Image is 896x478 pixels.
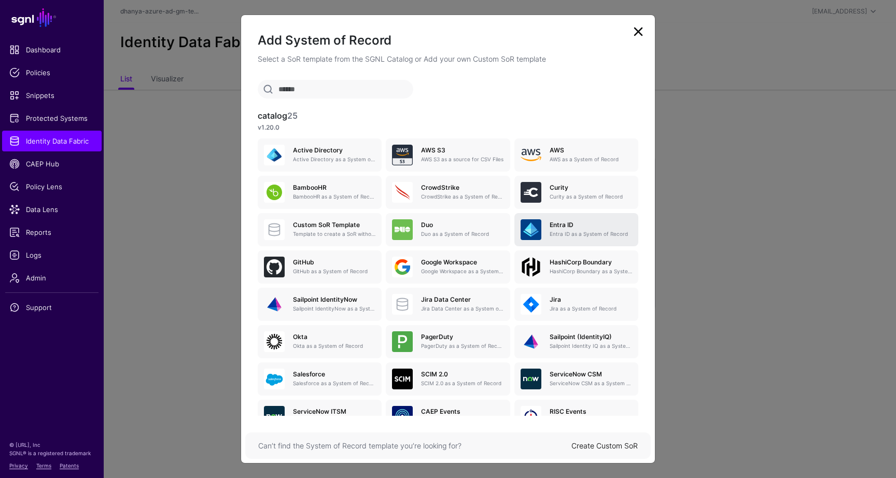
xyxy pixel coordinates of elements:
img: svg+xml;base64,PHN2ZyB3aWR0aD0iNjQiIGhlaWdodD0iNjQiIHZpZXdCb3g9IjAgMCA2NCA2NCIgZmlsbD0ibm9uZSIgeG... [521,182,541,203]
a: Custom SoR TemplateTemplate to create a SoR without any entities, attributes or relationships. On... [258,213,382,246]
p: Google Workspace as a System of Record [421,268,503,275]
img: svg+xml;base64,PHN2ZyB3aWR0aD0iNjQiIGhlaWdodD0iNjQiIHZpZXdCb3g9IjAgMCA2NCA2NCIgZmlsbD0ibm9uZSIgeG... [521,219,541,240]
p: AWS as a System of Record [550,156,632,163]
p: Active Directory as a System of Record [293,156,375,163]
h5: CrowdStrike [421,184,503,191]
h5: Sailpoint IdentityNow [293,296,375,303]
p: SCIM 2.0 as a System of Record [421,379,503,387]
img: svg+xml;base64,PHN2ZyB3aWR0aD0iNjQiIGhlaWdodD0iNjQiIHZpZXdCb3g9IjAgMCA2NCA2NCIgZmlsbD0ibm9uZSIgeG... [392,182,413,203]
img: svg+xml;base64,PHN2ZyB3aWR0aD0iNjQiIGhlaWdodD0iNjQiIHZpZXdCb3g9IjAgMCA2NCA2NCIgZmlsbD0ibm9uZSIgeG... [521,331,541,352]
img: svg+xml;base64,PHN2ZyB3aWR0aD0iNjQiIGhlaWdodD0iNjQiIHZpZXdCb3g9IjAgMCA2NCA2NCIgZmlsbD0ibm9uZSIgeG... [392,331,413,352]
h5: Google Workspace [421,259,503,266]
img: svg+xml;base64,PHN2ZyB3aWR0aD0iNjQiIGhlaWdodD0iNjQiIHZpZXdCb3g9IjAgMCA2NCA2NCIgZmlsbD0ibm9uZSIgeG... [264,182,285,203]
img: svg+xml;base64,PHN2ZyB3aWR0aD0iNjQiIGhlaWdodD0iNjQiIHZpZXdCb3g9IjAgMCA2NCA2NCIgZmlsbD0ibm9uZSIgeG... [521,369,541,389]
h5: RISC Events [550,408,632,415]
h5: Curity [550,184,632,191]
img: svg+xml;base64,PHN2ZyB3aWR0aD0iNjQiIGhlaWdodD0iNjQiIHZpZXdCb3g9IjAgMCA2NCA2NCIgZmlsbD0ibm9uZSIgeG... [392,145,413,165]
strong: v1.20.0 [258,123,279,131]
img: svg+xml;base64,PHN2ZyB3aWR0aD0iNjQiIGhlaWdodD0iNjQiIHZpZXdCb3g9IjAgMCA2NCA2NCIgZmlsbD0ibm9uZSIgeG... [521,294,541,315]
a: AWSAWS as a System of Record [514,138,638,172]
img: svg+xml;base64,PHN2ZyB3aWR0aD0iNjQiIGhlaWdodD0iNjQiIHZpZXdCb3g9IjAgMCA2NCA2NCIgZmlsbD0ibm9uZSIgeG... [392,257,413,277]
p: AWS S3 as a source for CSV Files [421,156,503,163]
h5: AWS [550,147,632,154]
p: Jira as a System of Record [550,305,632,313]
p: Entra ID as a System of Record [550,230,632,238]
h5: ServiceNow CSM [550,371,632,378]
img: svg+xml;base64,PHN2ZyB3aWR0aD0iNjQiIGhlaWdodD0iNjQiIHZpZXdCb3g9IjAgMCA2NCA2NCIgZmlsbD0ibm9uZSIgeG... [392,219,413,240]
img: svg+xml;base64,PHN2ZyB4bWxucz0iaHR0cDovL3d3dy53My5vcmcvMjAwMC9zdmciIHdpZHRoPSIxMDBweCIgaGVpZ2h0PS... [521,257,541,277]
h5: AWS S3 [421,147,503,154]
a: HashiCorp BoundaryHashiCorp Boundary as a System of Record [514,250,638,284]
a: OktaOkta as a System of Record [258,325,382,358]
a: Sailpoint IdentityNowSailpoint IdentityNow as a System of Record [258,288,382,321]
a: CrowdStrikeCrowdStrike as a System of Record [386,176,510,209]
a: SCIM 2.0SCIM 2.0 as a System of Record [386,362,510,396]
img: svg+xml;base64,PHN2ZyB3aWR0aD0iNjQiIGhlaWdodD0iNjQiIHZpZXdCb3g9IjAgMCA2NCA2NCIgZmlsbD0ibm9uZSIgeG... [264,294,285,315]
img: svg+xml;base64,PHN2ZyB3aWR0aD0iNjQiIGhlaWdodD0iNjQiIHZpZXdCb3g9IjAgMCA2NCA2NCIgZmlsbD0ibm9uZSIgeG... [392,406,413,427]
a: Create Custom SoR [571,441,638,450]
a: PagerDutyPagerDuty as a System of Record [386,325,510,358]
h5: GitHub [293,259,375,266]
a: DuoDuo as a System of Record [386,213,510,246]
img: svg+xml;base64,PHN2ZyB3aWR0aD0iNjQiIGhlaWdodD0iNjQiIHZpZXdCb3g9IjAgMCA2NCA2NCIgZmlsbD0ibm9uZSIgeG... [264,331,285,352]
h5: BambooHR [293,184,375,191]
p: BambooHR as a System of Record [293,193,375,201]
img: svg+xml;base64,PHN2ZyB3aWR0aD0iNjQiIGhlaWdodD0iNjQiIHZpZXdCb3g9IjAgMCA2NCA2NCIgZmlsbD0ibm9uZSIgeG... [264,406,285,427]
a: SalesforceSalesforce as a System of Record [258,362,382,396]
h5: Duo [421,221,503,229]
a: Entra IDEntra ID as a System of Record [514,213,638,246]
a: RISC EventsSSF RISC Event Stream [514,400,638,433]
h5: SCIM 2.0 [421,371,503,378]
p: Jira Data Center as a System of Record [421,305,503,313]
p: GitHub as a System of Record [293,268,375,275]
img: svg+xml;base64,PHN2ZyB3aWR0aD0iNjQiIGhlaWdodD0iNjQiIHZpZXdCb3g9IjAgMCA2NCA2NCIgZmlsbD0ibm9uZSIgeG... [264,145,285,165]
p: Curity as a System of Record [550,193,632,201]
a: CurityCurity as a System of Record [514,176,638,209]
p: HashiCorp Boundary as a System of Record [550,268,632,275]
p: ServiceNow CSM as a System of Record [550,379,632,387]
a: Google WorkspaceGoogle Workspace as a System of Record [386,250,510,284]
img: svg+xml;base64,PHN2ZyB3aWR0aD0iNjQiIGhlaWdodD0iNjQiIHZpZXdCb3g9IjAgMCA2NCA2NCIgZmlsbD0ibm9uZSIgeG... [264,369,285,389]
p: Sailpoint IdentityNow as a System of Record [293,305,375,313]
h5: Sailpoint (IdentityIQ) [550,333,632,341]
h5: Entra ID [550,221,632,229]
a: JiraJira as a System of Record [514,288,638,321]
a: Active DirectoryActive Directory as a System of Record [258,138,382,172]
img: svg+xml;base64,PHN2ZyB3aWR0aD0iNjQiIGhlaWdodD0iNjQiIHZpZXdCb3g9IjAgMCA2NCA2NCIgZmlsbD0ibm9uZSIgeG... [264,257,285,277]
p: PagerDuty as a System of Record [421,342,503,350]
h5: Active Directory [293,147,375,154]
img: svg+xml;base64,PHN2ZyB3aWR0aD0iNjQiIGhlaWdodD0iNjQiIHZpZXdCb3g9IjAgMCA2NCA2NCIgZmlsbD0ibm9uZSIgeG... [392,369,413,389]
h5: Jira Data Center [421,296,503,303]
p: Okta as a System of Record [293,342,375,350]
a: GitHubGitHub as a System of Record [258,250,382,284]
a: Sailpoint (IdentityIQ)Sailpoint Identity IQ as a System of Record [514,325,638,358]
a: BambooHRBambooHR as a System of Record [258,176,382,209]
h5: CAEP Events [421,408,503,415]
a: AWS S3AWS S3 as a source for CSV Files [386,138,510,172]
a: CAEP EventsSSF CAEP Event Stream [386,400,510,433]
h5: PagerDuty [421,333,503,341]
h5: Okta [293,333,375,341]
h3: catalog [258,111,638,121]
a: ServiceNow CSMServiceNow CSM as a System of Record [514,362,638,396]
span: 25 [287,110,298,121]
h5: HashiCorp Boundary [550,259,632,266]
p: CrowdStrike as a System of Record [421,193,503,201]
p: Select a SoR template from the SGNL Catalog or Add your own Custom SoR template [258,53,638,64]
p: Duo as a System of Record [421,230,503,238]
div: Can’t find the System of Record template you’re looking for? [258,440,571,451]
p: Template to create a SoR without any entities, attributes or relationships. Once created, you can... [293,230,375,238]
a: Jira Data CenterJira Data Center as a System of Record [386,288,510,321]
img: svg+xml;base64,PHN2ZyB3aWR0aD0iNjQiIGhlaWdodD0iNjQiIHZpZXdCb3g9IjAgMCA2NCA2NCIgZmlsbD0ibm9uZSIgeG... [521,406,541,427]
a: ServiceNow ITSMServiceNow ITSM as a System of Record [258,400,382,433]
h5: ServiceNow ITSM [293,408,375,415]
h5: Jira [550,296,632,303]
h5: Salesforce [293,371,375,378]
h2: Add System of Record [258,32,638,49]
h5: Custom SoR Template [293,221,375,229]
p: Salesforce as a System of Record [293,379,375,387]
img: svg+xml;base64,PHN2ZyB4bWxucz0iaHR0cDovL3d3dy53My5vcmcvMjAwMC9zdmciIHhtbG5zOnhsaW5rPSJodHRwOi8vd3... [521,145,541,165]
p: Sailpoint Identity IQ as a System of Record [550,342,632,350]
